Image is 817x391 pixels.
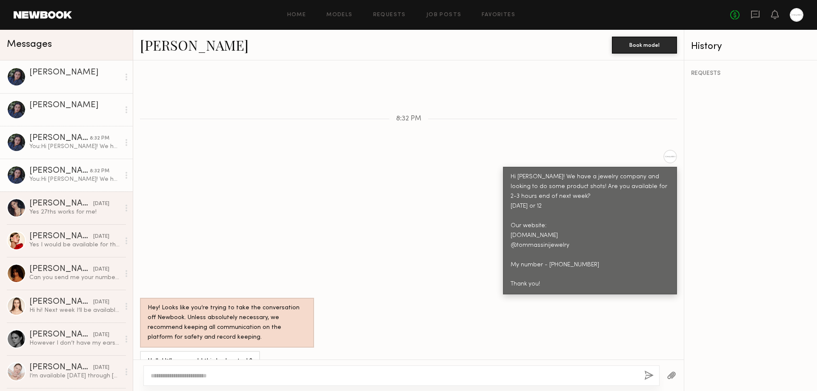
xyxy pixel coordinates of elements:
div: 8:32 PM [90,134,109,143]
div: [PERSON_NAME] [29,68,120,77]
div: [PERSON_NAME] [29,232,93,241]
div: REQUESTS [691,71,810,77]
div: I’m available [DATE] through [DATE] and [DATE] this coming week let me know if any of these days ... [29,372,120,380]
div: [DATE] [93,200,109,208]
div: Hi hi! Next week I’ll be available for a shoot [DATE] or [DATE] [29,306,120,314]
a: Book model [612,41,677,48]
div: Hello! Where would this be located ? [148,357,252,366]
a: Models [326,12,352,18]
div: Yes I would be available for the 27th :) Do you have a rate in mind ? [29,241,120,249]
div: [PERSON_NAME] [29,101,120,110]
div: You: Hi [PERSON_NAME]! We have a jewelry company and looking to do some product shots! Are you av... [29,143,120,151]
div: Hi [PERSON_NAME]! We have a jewelry company and looking to do some product shots! Are you availab... [511,172,669,289]
div: [PERSON_NAME] [29,298,93,306]
div: You: Hi [PERSON_NAME]! We have a jewelry company and looking to do some product shots! Are you av... [29,175,120,183]
div: [PERSON_NAME] [29,265,93,274]
div: Can you send me your number? [29,274,120,282]
div: [PERSON_NAME] [29,331,93,339]
div: [PERSON_NAME] [29,363,93,372]
div: History [691,42,810,51]
span: 8:32 PM [396,115,421,123]
div: Yes 27ths works for me! [29,208,120,216]
a: Home [287,12,306,18]
div: [DATE] [93,331,109,339]
button: Book model [612,37,677,54]
div: [DATE] [93,364,109,372]
div: Hey! Looks like you’re trying to take the conversation off Newbook. Unless absolutely necessary, ... [148,303,306,342]
div: [PERSON_NAME] [29,200,93,208]
div: [DATE] [93,233,109,241]
a: Job Posts [426,12,462,18]
div: [DATE] [93,298,109,306]
a: Requests [373,12,406,18]
div: [DATE] [93,265,109,274]
div: [PERSON_NAME] [29,167,90,175]
div: 8:32 PM [90,167,109,175]
span: Messages [7,40,52,49]
div: However I don’t have my ears pierced 🫣 but I have faked it on a few shoots ! [29,339,120,347]
a: Favorites [482,12,515,18]
div: [PERSON_NAME] [29,134,90,143]
a: [PERSON_NAME] [140,36,249,54]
